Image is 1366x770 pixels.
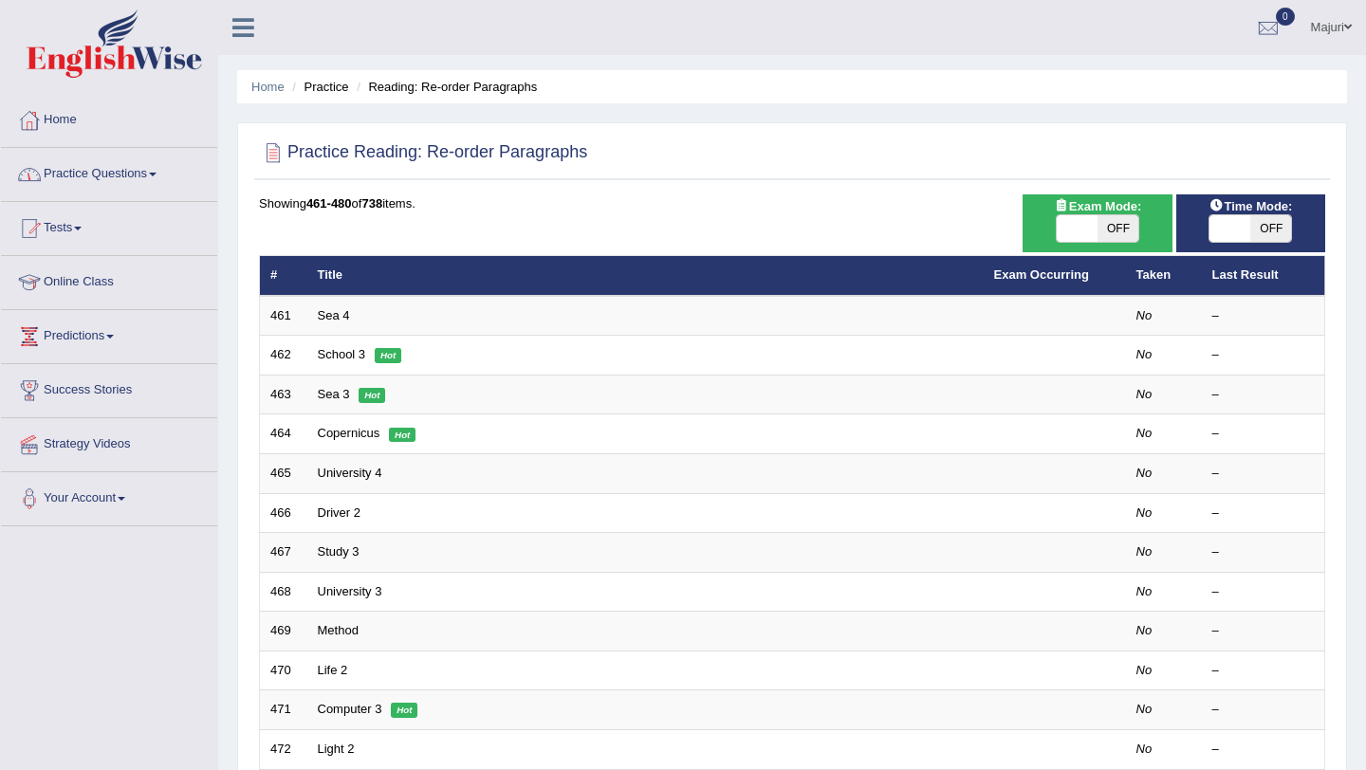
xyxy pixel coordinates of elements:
[1136,663,1153,677] em: No
[260,296,307,336] td: 461
[1136,466,1153,480] em: No
[994,267,1089,282] a: Exam Occurring
[259,194,1325,212] div: Showing of items.
[359,388,385,403] em: Hot
[1212,504,1315,522] div: –
[1212,307,1315,325] div: –
[1136,505,1153,520] em: No
[260,572,307,612] td: 468
[318,584,382,598] a: University 3
[318,308,350,322] a: Sea 4
[1098,215,1138,242] span: OFF
[259,138,587,167] h2: Practice Reading: Re-order Paragraphs
[1023,194,1172,252] div: Show exams occurring in exams
[1136,308,1153,322] em: No
[352,78,537,96] li: Reading: Re-order Paragraphs
[260,651,307,690] td: 470
[1212,583,1315,601] div: –
[1212,543,1315,561] div: –
[389,428,415,443] em: Hot
[361,196,382,211] b: 738
[1201,196,1300,216] span: Time Mode:
[1136,544,1153,559] em: No
[375,348,401,363] em: Hot
[318,702,382,716] a: Computer 3
[318,347,366,361] a: School 3
[318,426,380,440] a: Copernicus
[1212,741,1315,759] div: –
[1,148,217,195] a: Practice Questions
[318,387,350,401] a: Sea 3
[318,623,359,637] a: Method
[318,544,360,559] a: Study 3
[260,336,307,376] td: 462
[306,196,352,211] b: 461-480
[1212,622,1315,640] div: –
[318,505,361,520] a: Driver 2
[1212,701,1315,719] div: –
[260,375,307,414] td: 463
[1136,623,1153,637] em: No
[260,533,307,573] td: 467
[1,310,217,357] a: Predictions
[318,663,348,677] a: Life 2
[251,80,285,94] a: Home
[287,78,348,96] li: Practice
[260,493,307,533] td: 466
[318,742,355,756] a: Light 2
[260,612,307,651] td: 469
[318,466,382,480] a: University 4
[1212,346,1315,364] div: –
[1,418,217,466] a: Strategy Videos
[1,202,217,249] a: Tests
[1,256,217,303] a: Online Class
[1136,702,1153,716] em: No
[260,690,307,730] td: 471
[1126,256,1202,296] th: Taken
[1212,425,1315,443] div: –
[391,703,417,718] em: Hot
[1136,426,1153,440] em: No
[1250,215,1291,242] span: OFF
[1136,387,1153,401] em: No
[1202,256,1325,296] th: Last Result
[1212,662,1315,680] div: –
[1212,465,1315,483] div: –
[260,454,307,494] td: 465
[1,472,217,520] a: Your Account
[260,256,307,296] th: #
[1136,742,1153,756] em: No
[1,364,217,412] a: Success Stories
[1276,8,1295,26] span: 0
[307,256,984,296] th: Title
[1136,584,1153,598] em: No
[260,414,307,454] td: 464
[1,94,217,141] a: Home
[1136,347,1153,361] em: No
[1212,386,1315,404] div: –
[260,729,307,769] td: 472
[1046,196,1149,216] span: Exam Mode:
